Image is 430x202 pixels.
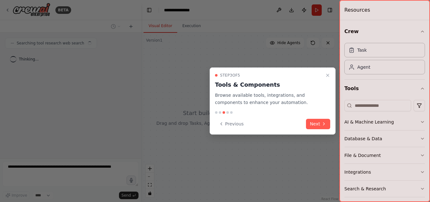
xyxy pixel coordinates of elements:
button: Close walkthrough [324,72,331,79]
button: Hide left sidebar [145,6,154,14]
p: Browse available tools, integrations, and components to enhance your automation. [215,92,323,106]
button: Next [306,119,330,129]
h3: Tools & Components [215,80,323,89]
span: Step 3 of 5 [220,73,240,78]
button: Previous [215,119,247,129]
